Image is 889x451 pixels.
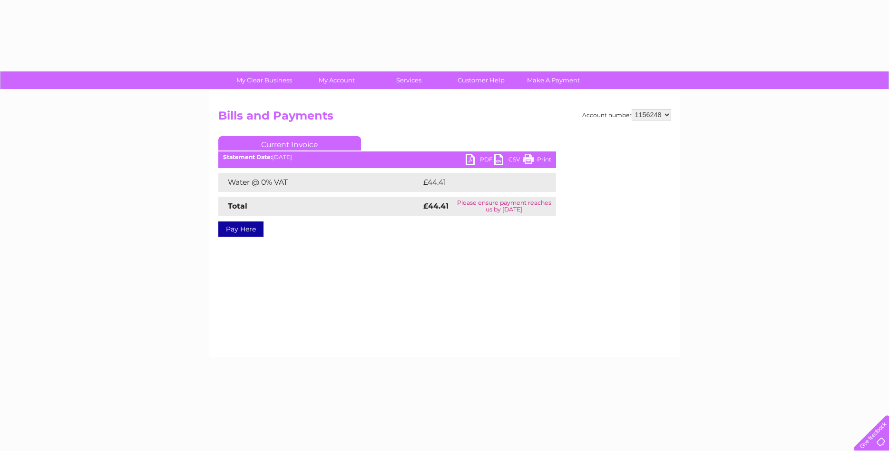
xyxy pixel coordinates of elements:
a: Customer Help [442,71,520,89]
td: £44.41 [421,173,536,192]
a: My Account [297,71,376,89]
a: Print [523,154,551,168]
a: Current Invoice [218,136,361,150]
td: Water @ 0% VAT [218,173,421,192]
strong: Total [228,201,247,210]
div: [DATE] [218,154,556,160]
strong: £44.41 [423,201,449,210]
a: Make A Payment [514,71,593,89]
a: Pay Here [218,221,264,237]
a: Services [370,71,448,89]
a: PDF [466,154,494,168]
a: CSV [494,154,523,168]
div: Account number [582,109,671,120]
a: My Clear Business [225,71,303,89]
h2: Bills and Payments [218,109,671,127]
td: Please ensure payment reaches us by [DATE] [452,197,556,216]
b: Statement Date: [223,153,272,160]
